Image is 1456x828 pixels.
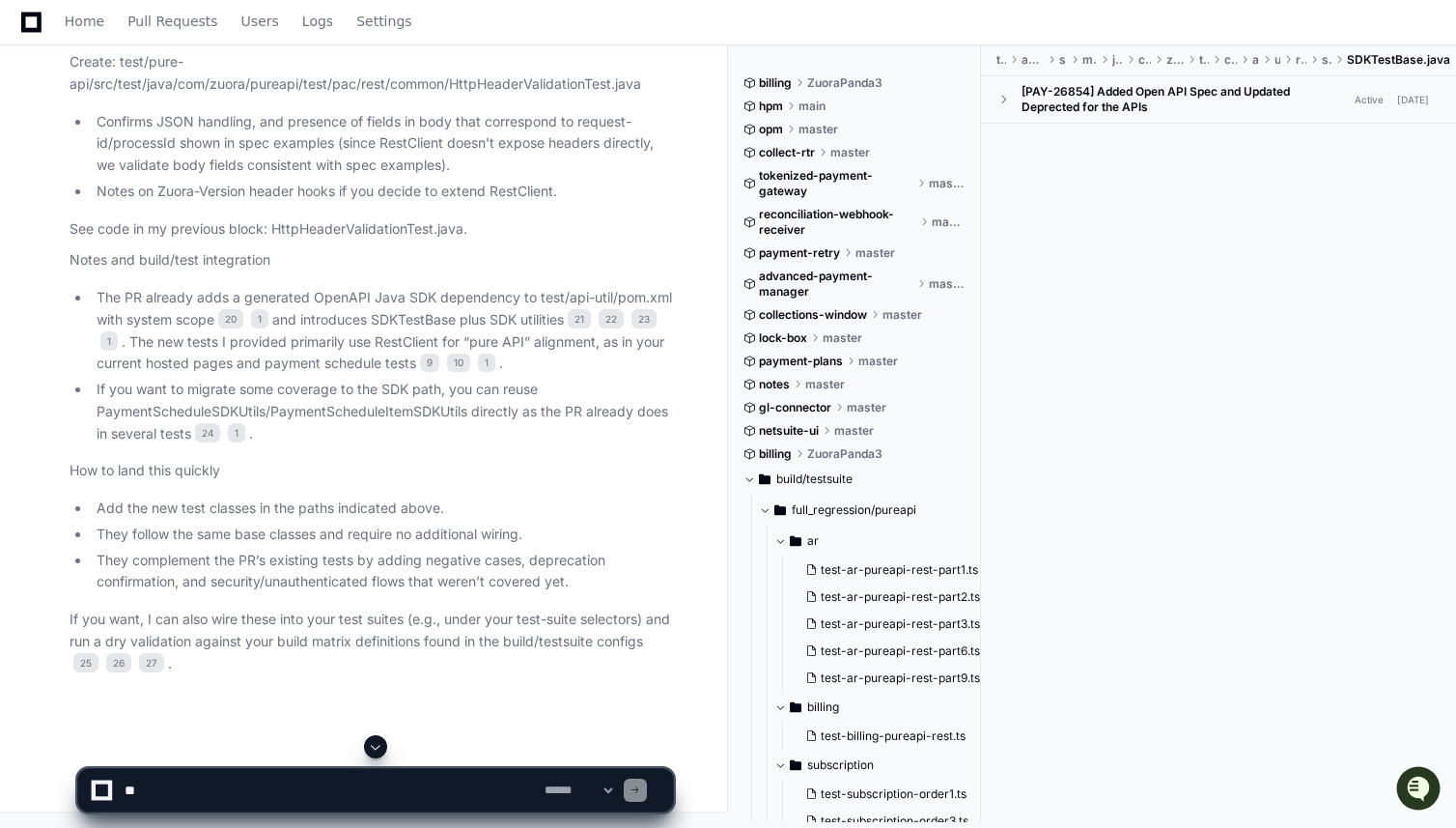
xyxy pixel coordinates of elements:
[478,354,495,373] span: 1
[1112,52,1124,68] span: java
[599,309,624,328] span: 22
[929,176,966,191] span: master
[858,354,898,369] span: master
[821,616,980,632] span: test-ar-pureapi-rest-part3.ts
[70,218,673,241] p: See code in my previous block: HttpHeaderValidationTest.java.
[19,144,54,179] img: 1756235613930-3d25f9e4-fa56-45dd-b3ad-e072dfbd1548
[798,99,826,114] span: main
[1059,52,1067,68] span: src
[932,214,966,230] span: master
[66,163,280,179] div: We're offline, but we'll be back soon!
[1138,52,1150,68] span: com
[759,446,792,462] span: billing
[70,51,673,96] p: Create: test/pure-api/src/test/java/com/zuora/pureapi/test/pac/rest/common/HttpHeaderValidationTe...
[1166,52,1184,68] span: zuora
[821,728,966,744] span: test-billing-pureapi-rest.ts
[759,307,867,323] span: collections-window
[759,354,843,369] span: payment-plans
[70,609,673,674] p: If you want, I can also wire these into your test suites (e.g., under your test-suite selectors) ...
[228,423,245,443] span: 1
[774,499,786,522] svg: Directory
[821,589,980,605] span: test-ar-pureapi-rest-part2.ts
[759,245,840,261] span: payment-retry
[798,584,986,611] button: test-ar-pureapi-rest-part2.ts
[139,653,164,672] span: 27
[834,423,874,439] span: master
[821,643,980,659] span: test-ar-pureapi-rest-part6.ts
[91,287,673,375] li: The PR already adds a generated OpenAPI Java SDK dependency to test/api-util/pom.xml with system ...
[1082,52,1096,68] span: main
[1394,764,1446,816] iframe: Open customer support
[91,550,673,594] li: They complement the PR’s existing tests by adding negative cases, deprecation confirmation, and s...
[759,122,783,137] span: opm
[1397,93,1429,107] div: [DATE]
[759,99,783,114] span: hpm
[774,692,997,723] button: billing
[91,498,673,520] li: Add the new test classes in the paths indicated above.
[1252,52,1259,68] span: api
[807,75,882,91] span: ZuoraPanda3
[759,400,831,415] span: gl-connector
[328,150,351,173] button: Start new chat
[127,15,217,27] span: Pull Requests
[100,331,118,351] span: 1
[631,309,657,328] span: 23
[759,168,913,199] span: tokenized-payment-gateway
[759,330,807,346] span: lock-box
[1296,52,1306,68] span: rest
[798,665,986,692] button: test-ar-pureapi-rest-part9.ts
[65,15,104,27] span: Home
[790,529,801,553] svg: Directory
[66,144,317,163] div: Start new chat
[759,145,815,160] span: collect-rtr
[241,15,279,27] span: Users
[192,203,234,217] span: Pylon
[807,446,882,462] span: ZuoraPanda3
[1224,52,1237,68] span: core
[1349,91,1389,109] span: Active
[91,181,673,203] li: Notes on Zuora-Version header hooks if you decide to extend RestClient.
[19,19,58,58] img: PlayerZero
[821,562,978,578] span: test-ar-pureapi-rest-part1.ts
[136,202,234,217] a: Powered byPylon
[1322,52,1331,68] span: sdk
[759,207,916,238] span: reconciliation-webhook-receiver
[805,377,845,392] span: master
[759,377,790,392] span: notes
[759,495,982,526] button: full_regression/pureapi
[1347,52,1450,68] span: SDKTestBase.java
[823,330,862,346] span: master
[218,309,243,328] span: 20
[195,423,220,443] span: 24
[302,15,333,27] span: Logs
[759,269,913,300] span: advanced-payment-manager
[774,526,997,557] button: ar
[1022,84,1349,115] div: [PAY-26854] Added Open API Spec and Updated Deprected for the APIs
[776,471,853,487] span: build/testsuite
[251,309,268,328] span: 1
[19,77,351,108] div: Welcome
[929,276,966,292] span: master
[807,533,819,549] span: ar
[798,122,838,137] span: master
[70,249,673,271] p: Notes and build/test integration
[798,557,986,584] button: test-ar-pureapi-rest-part1.ts
[1274,52,1281,68] span: util
[798,638,986,665] button: test-ar-pureapi-rest-part6.ts
[743,464,966,495] button: build/testsuite
[790,696,801,719] svg: Directory
[792,502,916,518] span: full_regression/pureapi
[420,354,439,373] span: 9
[759,468,770,491] svg: Directory
[70,460,673,482] p: How to land this quickly
[356,15,411,27] span: Settings
[106,653,131,672] span: 26
[807,700,839,715] span: billing
[759,75,792,91] span: billing
[759,423,819,439] span: netsuite-ui
[568,309,591,328] span: 21
[821,671,980,686] span: test-ar-pureapi-rest-part9.ts
[447,354,470,373] span: 10
[798,611,986,638] button: test-ar-pureapi-rest-part3.ts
